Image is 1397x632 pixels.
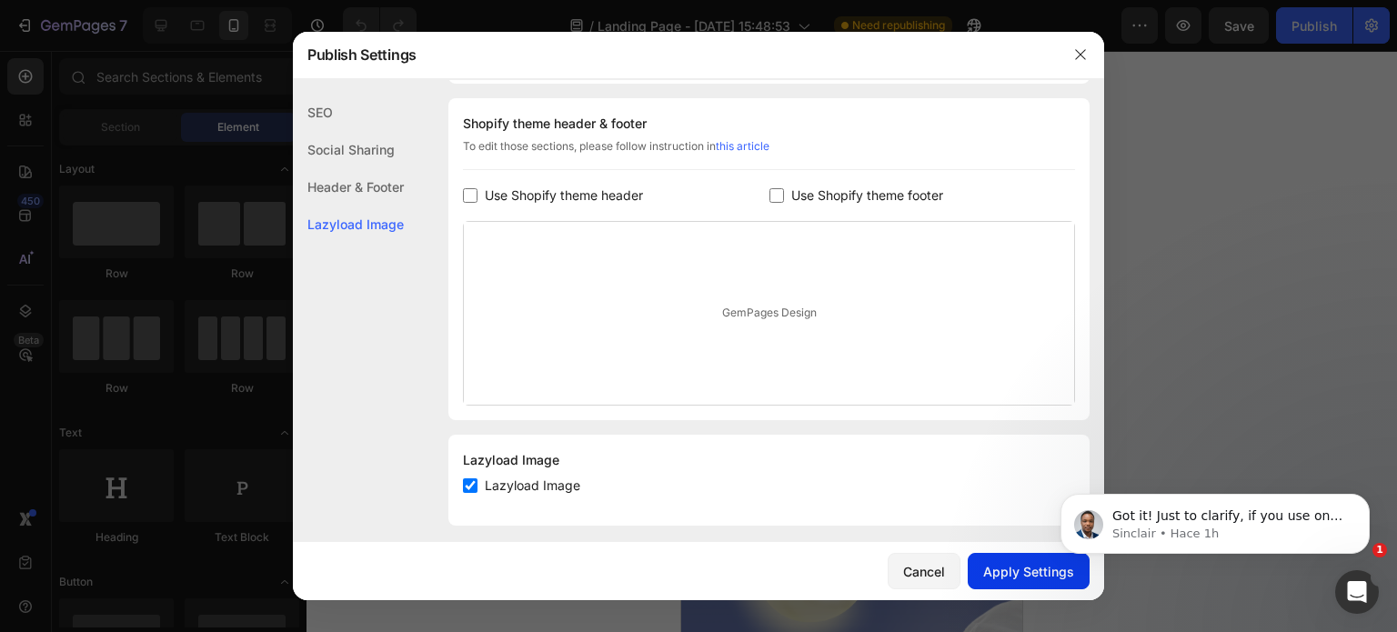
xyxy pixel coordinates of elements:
div: Shopify theme header & footer [463,113,1075,135]
div: Header & Footer [293,168,404,206]
div: Social Sharing [293,131,404,168]
p: PEDIR Y PAGAR AL RECIBIR [124,92,217,122]
span: Lazyload Image [485,475,580,497]
img: gempages_580510875761247150-76dad80e-8598-4140-8a1a-2964e75542e4.svg [23,60,116,154]
iframe: Intercom notifications mensaje [1033,456,1397,583]
div: Lazyload Image [463,449,1075,471]
div: Publish Settings [293,31,1057,78]
div: Cancel [903,562,945,581]
div: SEO [293,94,404,131]
div: To edit those sections, please follow instruction in [463,138,1075,170]
iframe: Intercom live chat [1335,570,1379,614]
span: Use Shopify theme header [485,185,643,206]
a: PIDE AQUÍ CON 60% DCTO [23,433,210,479]
a: this article [716,139,769,153]
div: Lazyload Image [293,206,404,243]
a: PEDIR Y PAGAR AL RECIBIR [124,85,217,128]
p: Suplemento Natural para Energía, Salud Ósea, y Bienestar General. [25,369,317,401]
span: Use Shopify theme footer [791,185,943,206]
div: Apply Settings [983,562,1074,581]
button: Apply Settings [968,553,1090,589]
p: PIDE AQUÍ CON 60% DCTO [28,447,205,466]
span: 1 [1372,543,1387,557]
p: 1500+ Clientes Felices [154,171,283,185]
div: GemPages Design [464,222,1074,405]
button: Cancel [888,553,960,589]
h1: ¡Mejora tu Energía y Bienestar con Citrato Magnesio, Potasio & Colágeno! [23,199,318,353]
